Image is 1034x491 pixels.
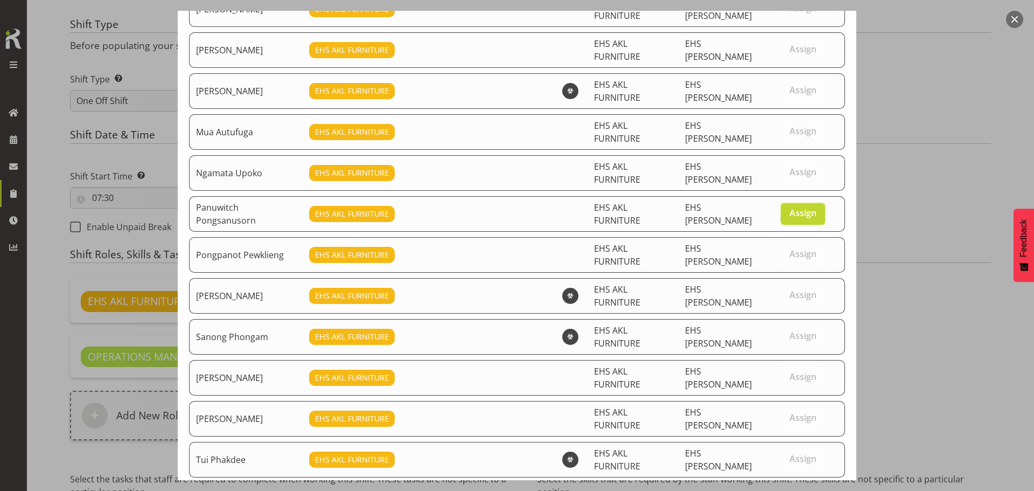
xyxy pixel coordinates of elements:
[685,406,752,431] span: EHS [PERSON_NAME]
[315,454,389,466] span: EHS AKL FURNITURE
[790,330,816,341] span: Assign
[594,447,640,472] span: EHS AKL FURNITURE
[189,32,303,68] td: [PERSON_NAME]
[189,73,303,109] td: [PERSON_NAME]
[790,371,816,382] span: Assign
[790,248,816,259] span: Assign
[315,85,389,97] span: EHS AKL FURNITURE
[685,161,752,185] span: EHS [PERSON_NAME]
[685,120,752,144] span: EHS [PERSON_NAME]
[685,324,752,349] span: EHS [PERSON_NAME]
[594,324,640,349] span: EHS AKL FURNITURE
[189,360,303,396] td: [PERSON_NAME]
[790,3,816,13] span: Assign
[790,167,816,177] span: Assign
[594,38,640,63] span: EHS AKL FURNITURE
[189,278,303,314] td: [PERSON_NAME]
[685,202,752,226] span: EHS [PERSON_NAME]
[685,283,752,308] span: EHS [PERSON_NAME]
[594,365,640,390] span: EHS AKL FURNITURE
[790,289,816,300] span: Assign
[189,442,303,478] td: Tui Phakdee
[790,208,816,218] span: Assign
[685,38,752,63] span: EHS [PERSON_NAME]
[594,161,640,185] span: EHS AKL FURNITURE
[1019,219,1029,257] span: Feedback
[315,331,389,343] span: EHS AKL FURNITURE
[594,79,640,103] span: EHS AKL FURNITURE
[315,126,389,138] span: EHS AKL FURNITURE
[315,290,389,302] span: EHS AKL FURNITURE
[790,85,816,95] span: Assign
[315,249,389,261] span: EHS AKL FURNITURE
[685,447,752,472] span: EHS [PERSON_NAME]
[685,243,752,267] span: EHS [PERSON_NAME]
[189,319,303,355] td: Sanong Phongam
[189,401,303,437] td: [PERSON_NAME]
[189,196,303,232] td: Panuwitch Pongsanusorn
[790,453,816,464] span: Assign
[189,114,303,150] td: Mua Autufuga
[685,365,752,390] span: EHS [PERSON_NAME]
[790,126,816,136] span: Assign
[790,412,816,423] span: Assign
[315,208,389,220] span: EHS AKL FURNITURE
[685,79,752,103] span: EHS [PERSON_NAME]
[790,44,816,54] span: Assign
[594,406,640,431] span: EHS AKL FURNITURE
[315,372,389,384] span: EHS AKL FURNITURE
[594,202,640,226] span: EHS AKL FURNITURE
[594,120,640,144] span: EHS AKL FURNITURE
[594,283,640,308] span: EHS AKL FURNITURE
[594,243,640,267] span: EHS AKL FURNITURE
[189,155,303,191] td: Ngamata Upoko
[189,237,303,273] td: Pongpanot Pewklieng
[1014,209,1034,282] button: Feedback - Show survey
[315,44,389,56] span: EHS AKL FURNITURE
[315,413,389,425] span: EHS AKL FURNITURE
[315,167,389,179] span: EHS AKL FURNITURE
